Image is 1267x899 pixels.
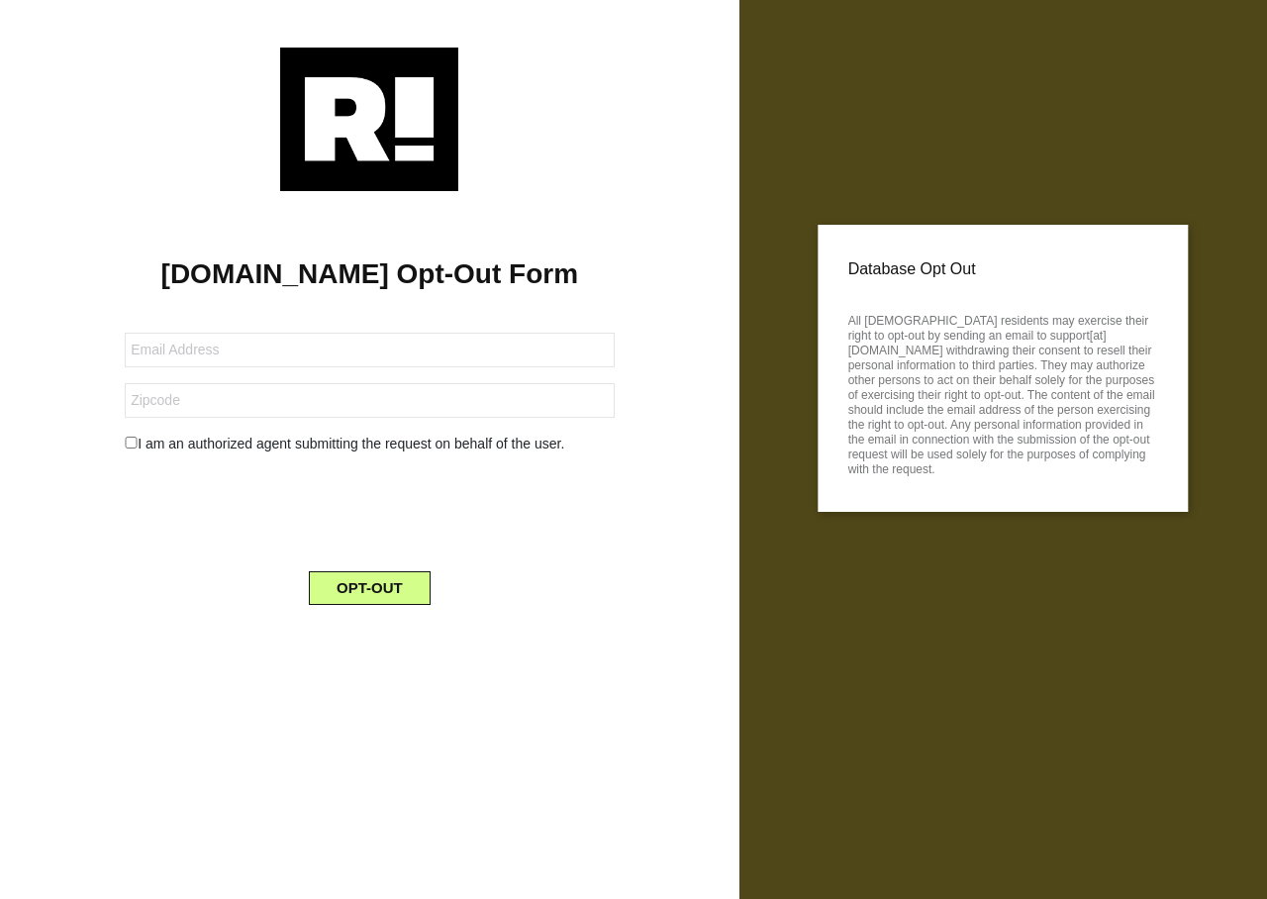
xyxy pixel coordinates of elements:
[848,254,1158,284] p: Database Opt Out
[309,571,431,605] button: OPT-OUT
[30,257,710,291] h1: [DOMAIN_NAME] Opt-Out Form
[219,470,520,548] iframe: reCAPTCHA
[848,308,1158,477] p: All [DEMOGRAPHIC_DATA] residents may exercise their right to opt-out by sending an email to suppo...
[110,434,629,454] div: I am an authorized agent submitting the request on behalf of the user.
[280,48,458,191] img: Retention.com
[125,333,614,367] input: Email Address
[125,383,614,418] input: Zipcode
